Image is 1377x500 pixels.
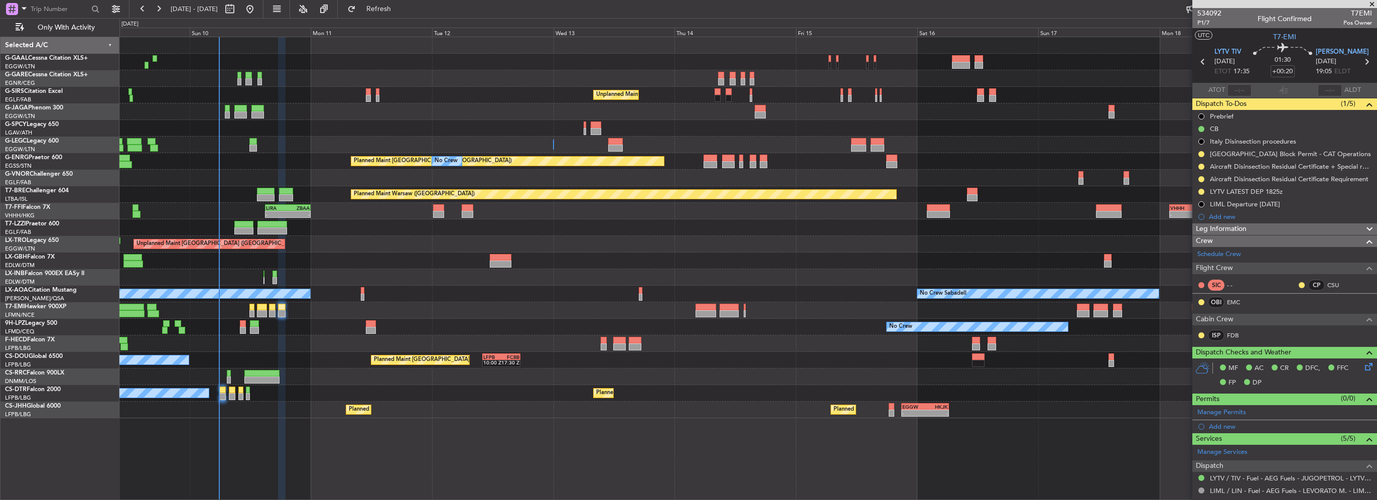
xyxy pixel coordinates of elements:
[435,154,458,169] div: No Crew
[1196,460,1223,472] span: Dispatch
[5,403,27,409] span: CS-JHH
[501,354,519,360] div: FCBB
[1208,280,1224,291] div: SIC
[5,188,26,194] span: T7-BRE
[5,278,35,286] a: EDLW/DTM
[1210,187,1283,196] div: LYTV LATEST DEP 1825z
[5,171,30,177] span: G-VNOR
[1197,19,1221,27] span: P1/7
[5,204,50,210] a: T7-FFIFalcon 7X
[1337,363,1348,373] span: FFC
[1210,150,1371,158] div: [GEOGRAPHIC_DATA] Block Permit - CAT Operations
[902,410,925,416] div: -
[5,271,25,277] span: LX-INB
[358,6,400,13] span: Refresh
[5,254,55,260] a: LX-GBHFalcon 7X
[5,245,35,253] a: EGGW/LTN
[1308,280,1325,291] div: CP
[5,221,59,227] a: T7-LZZIPraetor 600
[1196,235,1213,247] span: Crew
[5,411,31,418] a: LFPB/LBG
[1233,67,1250,77] span: 17:35
[5,72,28,78] span: G-GARE
[5,188,69,194] a: T7-BREChallenger 604
[1255,363,1264,373] span: AC
[1210,175,1368,183] div: Aircraft Disinsection Residual Certificate Requirement
[5,370,27,376] span: CS-RRC
[596,386,647,401] div: Planned Maint Sofia
[1196,347,1291,358] span: Dispatch Checks and Weather
[354,187,475,202] div: Planned Maint Warsaw ([GEOGRAPHIC_DATA])
[1196,394,1219,405] span: Permits
[5,228,31,236] a: EGLF/FAB
[5,121,27,128] span: G-SPCY
[1214,47,1242,57] span: LYTV TIV
[5,204,23,210] span: T7-FFI
[5,344,31,352] a: LFPB/LBG
[1208,330,1224,341] div: ISP
[26,24,106,31] span: Only With Activity
[1258,14,1312,24] div: Flight Confirmed
[5,171,73,177] a: G-VNORChallenger 650
[11,20,109,36] button: Only With Activity
[5,155,29,161] span: G-ENRG
[5,88,24,94] span: G-SIRS
[5,55,28,61] span: G-GAAL
[5,55,88,61] a: G-GAALCessna Citation XLS+
[121,20,139,29] div: [DATE]
[5,146,35,153] a: EGGW/LTN
[266,211,288,217] div: -
[5,138,27,144] span: G-LEGC
[349,402,507,417] div: Planned Maint [GEOGRAPHIC_DATA] ([GEOGRAPHIC_DATA])
[1210,124,1218,133] div: CB
[1209,212,1372,221] div: Add new
[1209,422,1372,431] div: Add new
[1210,162,1372,171] div: Aircraft Disinsection Residual Certificate + Special request
[136,236,302,252] div: Unplanned Maint [GEOGRAPHIC_DATA] ([GEOGRAPHIC_DATA])
[5,72,88,78] a: G-GARECessna Citation XLS+
[31,2,88,17] input: Trip Number
[674,28,796,37] div: Thu 14
[917,28,1039,37] div: Sat 16
[1253,378,1262,388] span: DP
[1305,363,1320,373] span: DFC,
[288,205,310,211] div: ZBAA
[171,5,218,14] span: [DATE] - [DATE]
[5,287,28,293] span: LX-AOA
[796,28,917,37] div: Fri 15
[5,295,64,302] a: [PERSON_NAME]/QSA
[354,154,512,169] div: Planned Maint [GEOGRAPHIC_DATA] ([GEOGRAPHIC_DATA])
[554,28,675,37] div: Wed 13
[1160,28,1281,37] div: Mon 18
[1316,57,1336,67] span: [DATE]
[1197,249,1241,260] a: Schedule Crew
[596,87,761,102] div: Unplanned Maint [GEOGRAPHIC_DATA] ([GEOGRAPHIC_DATA])
[1343,19,1372,27] span: Pos Owner
[5,179,31,186] a: EGLF/FAB
[1210,474,1372,482] a: LYTV / TIV - Fuel - AEG Fuels - JUGOPETROL - LYTV / TIV
[1343,8,1372,19] span: T7EMI
[266,205,288,211] div: LIRA
[925,404,948,410] div: HKJK
[190,28,311,37] div: Sun 10
[1344,85,1361,95] span: ALDT
[5,262,35,269] a: EDLW/DTM
[1227,298,1250,307] a: EMC
[483,359,501,365] div: 10:00 Z
[5,221,26,227] span: T7-LZZI
[1170,211,1197,217] div: -
[1210,137,1296,146] div: Italy Disinsection procedures
[1197,8,1221,19] span: 534092
[1227,84,1252,96] input: --:--
[1196,98,1247,110] span: Dispatch To-Dos
[5,88,63,94] a: G-SIRSCitation Excel
[5,361,31,368] a: LFPB/LBG
[374,352,532,367] div: Planned Maint [GEOGRAPHIC_DATA] ([GEOGRAPHIC_DATA])
[1196,263,1233,274] span: Flight Crew
[1334,67,1350,77] span: ELDT
[5,121,59,128] a: G-SPCYLegacy 650
[1316,67,1332,77] span: 19:05
[1227,281,1250,290] div: - -
[5,304,25,310] span: T7-EMI
[902,404,925,410] div: EGGW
